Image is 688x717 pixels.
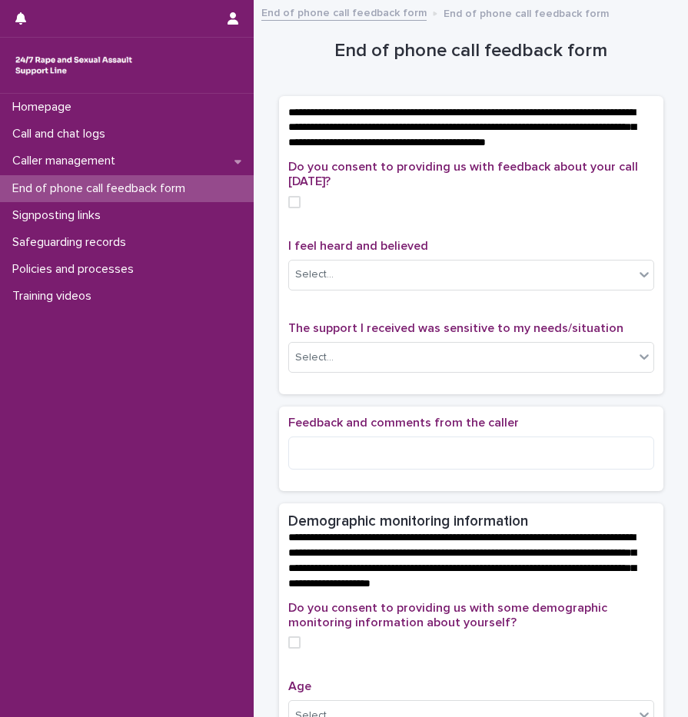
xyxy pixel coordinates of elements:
span: Feedback and comments from the caller [288,417,519,429]
p: Homepage [6,100,84,115]
p: Call and chat logs [6,127,118,141]
p: Training videos [6,289,104,304]
span: Age [288,680,311,692]
span: Do you consent to providing us with feedback about your call [DATE]? [288,161,638,188]
span: The support I received was sensitive to my needs/situation [288,322,623,334]
p: Signposting links [6,208,113,223]
div: Select... [295,350,334,366]
p: Policies and processes [6,262,146,277]
h1: End of phone call feedback form [279,40,663,62]
a: End of phone call feedback form [261,3,427,21]
p: Safeguarding records [6,235,138,250]
p: End of phone call feedback form [444,4,609,21]
h2: Demographic monitoring information [288,513,528,530]
span: I feel heard and believed [288,240,428,252]
p: End of phone call feedback form [6,181,198,196]
div: Select... [295,267,334,283]
img: rhQMoQhaT3yELyF149Cw [12,50,135,81]
span: Do you consent to providing us with some demographic monitoring information about yourself? [288,602,607,629]
p: Caller management [6,154,128,168]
